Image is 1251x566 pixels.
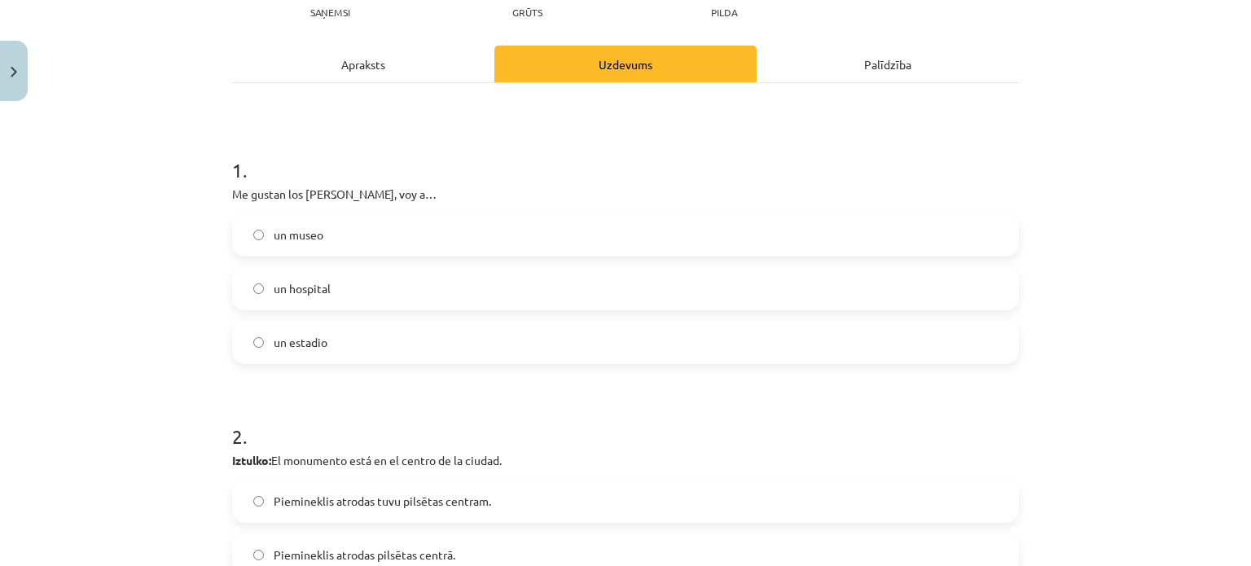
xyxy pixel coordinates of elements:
[253,230,264,240] input: un museo
[274,280,331,297] span: un hospital
[274,546,455,564] span: Piemineklis atrodas pilsētas centrā.
[232,186,1019,203] p: Me gustan los [PERSON_NAME], voy a…
[232,397,1019,447] h1: 2 .
[253,496,264,507] input: Piemineklis atrodas tuvu pilsētas centram.
[711,7,737,18] p: pilda
[253,283,264,294] input: un hospital
[274,226,323,244] span: un museo
[253,337,264,348] input: un estadio
[494,46,757,82] div: Uzdevums
[274,334,327,351] span: un estadio
[232,130,1019,181] h1: 1 .
[512,7,542,18] p: Grūts
[232,452,1019,469] p: El monumento está en el centro de la ciudad.
[253,550,264,560] input: Piemineklis atrodas pilsētas centrā.
[232,453,271,467] strong: Iztulko:
[304,7,357,18] p: Saņemsi
[11,67,17,77] img: icon-close-lesson-0947bae3869378f0d4975bcd49f059093ad1ed9edebbc8119c70593378902aed.svg
[274,493,491,510] span: Piemineklis atrodas tuvu pilsētas centram.
[757,46,1019,82] div: Palīdzība
[232,46,494,82] div: Apraksts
